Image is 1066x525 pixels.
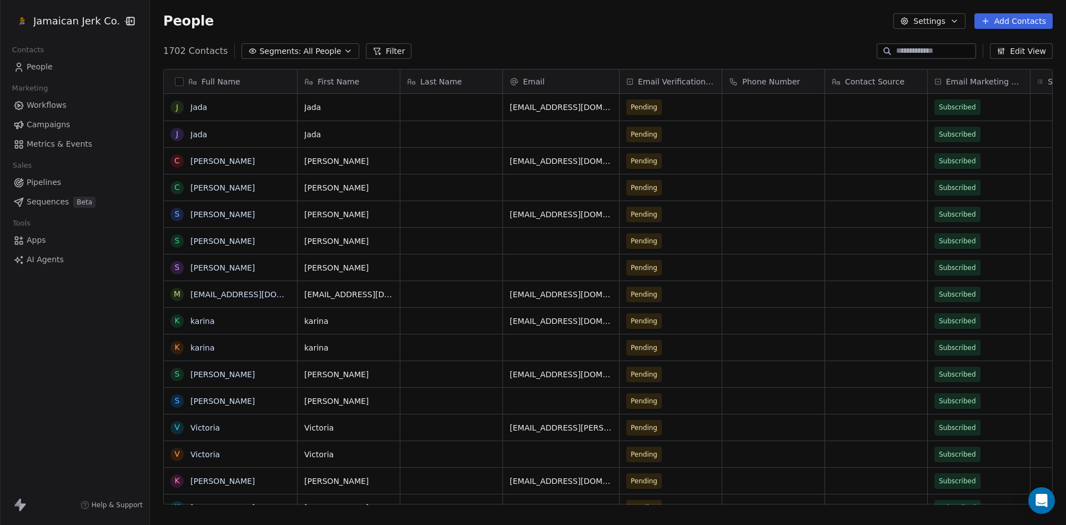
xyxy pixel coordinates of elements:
[9,96,140,114] a: Workflows
[631,369,657,380] span: Pending
[946,76,1023,87] span: Email Marketing Consent
[190,237,255,246] a: [PERSON_NAME]
[163,13,214,29] span: People
[176,128,178,140] div: J
[304,502,393,513] span: [PERSON_NAME]
[631,449,657,460] span: Pending
[190,317,215,326] a: karina
[304,156,393,167] span: [PERSON_NAME]
[9,135,140,153] a: Metrics & Events
[304,209,393,220] span: [PERSON_NAME]
[27,177,61,188] span: Pipelines
[303,46,341,57] span: All People
[631,396,657,407] span: Pending
[631,422,657,433] span: Pending
[304,316,393,327] span: karina
[7,80,53,97] span: Marketing
[503,69,619,93] div: Email
[175,208,180,220] div: S
[190,450,220,459] a: Victoria
[8,157,37,174] span: Sales
[631,262,657,273] span: Pending
[164,94,298,505] div: grid
[190,103,207,112] a: Jada
[631,236,657,247] span: Pending
[939,476,976,487] span: Subscribed
[1028,487,1055,514] div: Open Intercom Messenger
[304,182,393,193] span: [PERSON_NAME]
[190,343,215,352] a: karina
[174,182,180,193] div: C
[939,289,976,300] span: Subscribed
[928,69,1030,93] div: Email Marketing Consent
[939,129,976,140] span: Subscribed
[510,209,612,220] span: [EMAIL_ADDRESS][DOMAIN_NAME]
[9,58,140,76] a: People
[939,422,976,433] span: Subscribed
[9,193,140,211] a: SequencesBeta
[631,502,657,513] span: Pending
[825,69,927,93] div: Contact Source
[304,236,393,247] span: [PERSON_NAME]
[13,12,118,31] button: Jamaican Jerk Co.
[33,14,120,28] span: Jamaican Jerk Co.
[366,43,412,59] button: Filter
[722,69,824,93] div: Phone Number
[939,502,976,513] span: Subscribed
[190,130,207,139] a: Jada
[259,46,301,57] span: Segments:
[304,342,393,353] span: karina
[638,76,715,87] span: Email Verification Status
[174,315,179,327] div: k
[175,395,180,407] div: S
[400,69,502,93] div: Last Name
[304,369,393,380] span: [PERSON_NAME]
[190,503,255,512] a: [PERSON_NAME]
[510,476,612,487] span: [EMAIL_ADDRESS][DOMAIN_NAME]
[27,138,92,150] span: Metrics & Events
[176,102,178,113] div: J
[174,155,180,167] div: C
[9,116,140,134] a: Campaigns
[190,157,255,166] a: [PERSON_NAME]
[510,156,612,167] span: [EMAIL_ADDRESS][DOMAIN_NAME]
[631,156,657,167] span: Pending
[510,289,612,300] span: [EMAIL_ADDRESS][DOMAIN_NAME]
[631,129,657,140] span: Pending
[9,251,140,269] a: AI Agents
[845,76,904,87] span: Contact Source
[304,129,393,140] span: Jada
[631,102,657,113] span: Pending
[27,119,70,131] span: Campaigns
[9,231,140,249] a: Apps
[990,43,1053,59] button: Edit View
[9,173,140,192] a: Pipelines
[939,209,976,220] span: Subscribed
[631,476,657,487] span: Pending
[190,370,255,379] a: [PERSON_NAME]
[174,448,180,460] div: V
[175,262,180,273] div: S
[81,501,143,509] a: Help & Support
[742,76,800,87] span: Phone Number
[893,13,965,29] button: Settings
[16,14,29,28] img: Square%20Graphic%20Post%20800x800%20px%20(1).png
[175,235,180,247] div: S
[190,397,255,406] a: [PERSON_NAME]
[27,61,53,73] span: People
[510,102,612,113] span: [EMAIL_ADDRESS][DOMAIN_NAME]
[939,316,976,327] span: Subscribed
[939,396,976,407] span: Subscribed
[974,13,1053,29] button: Add Contacts
[298,69,400,93] div: First Name
[27,234,46,246] span: Apps
[174,288,180,300] div: m
[190,423,220,432] a: Victoria
[510,316,612,327] span: [EMAIL_ADDRESS][DOMAIN_NAME]
[939,156,976,167] span: Subscribed
[523,76,545,87] span: Email
[631,316,657,327] span: Pending
[939,342,976,353] span: Subscribed
[92,501,143,509] span: Help & Support
[631,182,657,193] span: Pending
